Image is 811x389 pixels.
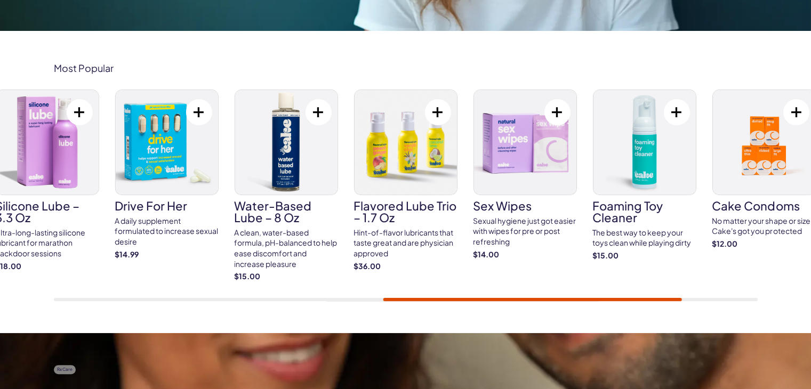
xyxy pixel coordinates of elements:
strong: $15.00 [592,250,696,261]
h3: sex wipes [473,200,576,212]
strong: $14.00 [473,249,576,260]
a: Foaming Toy Cleaner Foaming Toy Cleaner The best way to keep your toys clean while playing dirty ... [592,90,696,261]
span: Rx Care [54,365,76,374]
h3: drive for her [115,200,218,212]
img: Flavored Lube Trio – 1.7 oz [354,90,456,194]
img: drive for her [115,90,218,194]
h3: Water-Based Lube – 8 oz [234,200,338,223]
div: The best way to keep your toys clean while playing dirty [592,228,696,248]
div: Sexual hygiene just got easier with wipes for pre or post refreshing [473,216,576,247]
div: A clean, water-based formula, pH-balanced to help ease discomfort and increase pleasure [234,228,338,269]
h3: Foaming Toy Cleaner [592,200,696,223]
img: Water-Based Lube – 8 oz [235,90,337,194]
img: sex wipes [473,90,576,194]
strong: $36.00 [354,261,457,272]
div: Hint-of-flavor lubricants that taste great and are physician approved [354,228,457,259]
a: Flavored Lube Trio – 1.7 oz Flavored Lube Trio – 1.7 oz Hint-of-flavor lubricants that taste grea... [354,90,457,271]
strong: $14.99 [115,249,218,260]
img: Foaming Toy Cleaner [593,90,695,194]
a: drive for her drive for her A daily supplement formulated to increase sexual desire $14.99 [115,90,218,260]
strong: $15.00 [234,271,338,282]
div: A daily supplement formulated to increase sexual desire [115,216,218,247]
a: sex wipes sex wipes Sexual hygiene just got easier with wipes for pre or post refreshing $14.00 [473,90,576,260]
a: Water-Based Lube – 8 oz Water-Based Lube – 8 oz A clean, water-based formula, pH-balanced to help... [234,90,338,282]
h3: Flavored Lube Trio – 1.7 oz [354,200,457,223]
